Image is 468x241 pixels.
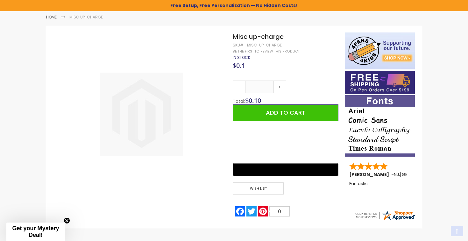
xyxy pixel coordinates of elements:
[233,182,284,195] span: Wish List
[46,14,57,20] a: Home
[233,55,250,60] div: Availability
[233,104,338,121] button: Add to Cart
[257,206,290,216] a: Pinterest0
[266,109,305,117] span: Add to Cart
[12,225,59,238] span: Get your Mystery Deal!
[394,171,399,178] span: NJ
[233,182,286,195] a: Wish List
[249,96,261,105] span: 0.10
[345,95,415,157] img: font-personalization-examples
[233,55,250,60] span: In stock
[233,126,338,159] iframe: PayPal
[391,171,447,178] span: - ,
[233,49,300,54] a: Be the first to review this product
[234,206,246,216] a: Facebook
[64,217,70,224] button: Close teaser
[100,73,183,156] img: image.jpg
[247,43,282,48] div: Misc-up-charge
[233,42,245,48] strong: SKU
[245,96,261,105] span: $
[345,32,415,69] img: 4pens 4 kids
[233,32,284,41] span: Misc up-charge
[69,15,103,20] li: Misc up-charge
[400,171,447,178] span: [GEOGRAPHIC_DATA]
[349,171,391,178] span: [PERSON_NAME]
[233,81,245,93] a: -
[233,61,245,70] span: $0.1
[273,81,286,93] a: +
[246,206,257,216] a: Twitter
[233,163,338,176] button: Buy with GPay
[349,181,411,195] div: Fantastic
[6,223,65,241] div: Get your Mystery Deal!Close teaser
[233,98,245,104] span: Total:
[345,71,415,94] img: Free shipping on orders over $199
[278,209,281,214] span: 0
